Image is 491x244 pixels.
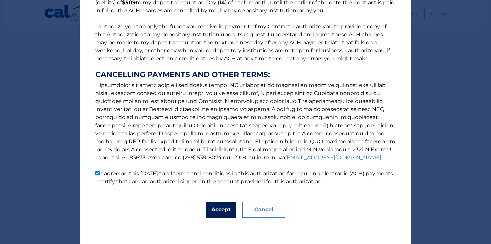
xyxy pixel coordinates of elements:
a: [EMAIL_ADDRESS][DOMAIN_NAME] [285,154,381,161]
label: I agree on this [DATE] to all terms and conditions in this authorization for recurring electronic... [95,170,394,185]
button: Accept [206,202,236,218]
strong: CANCELLING PAYMENTS AND OTHER TERMS: [95,71,396,79]
button: Cancel [242,202,285,218]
